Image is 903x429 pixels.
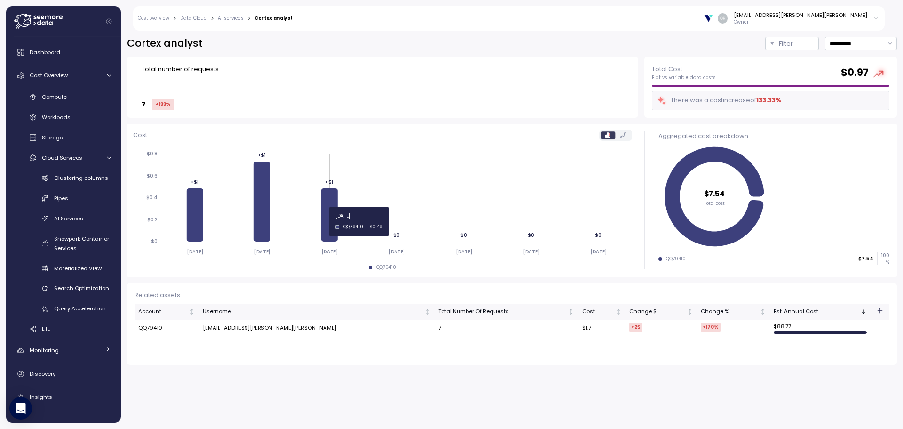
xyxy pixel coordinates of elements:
a: Compute [10,89,117,105]
tspan: $0 [595,232,602,238]
a: Cost Overview [10,66,117,85]
th: Est. Annual CostSorted descending [770,304,871,320]
div: Cost [582,308,614,316]
span: Search Optimization [54,284,109,292]
tspan: <$1 [191,179,198,185]
tspan: $0 [151,238,158,244]
span: Pipes [54,194,68,202]
td: $ 88.77 [770,320,871,337]
span: Snowpark Container Services [54,235,109,252]
a: ETL [10,321,117,337]
tspan: $0.4 [146,194,158,201]
div: QQ79410 [666,256,686,262]
tspan: <$1 [258,152,266,158]
span: Dashboard [30,49,60,56]
span: Cost Overview [30,72,68,79]
div: Not sorted [424,308,431,315]
tspan: $0 [528,232,534,238]
div: > [247,16,251,22]
tspan: Total cost [704,200,725,206]
a: Discovery [10,364,117,383]
div: Open Intercom Messenger [9,397,32,420]
a: Clustering columns [10,170,117,186]
div: > [173,16,176,22]
p: Flat vs variable data costs [652,74,716,81]
span: Clustering columns [54,174,108,182]
td: [EMAIL_ADDRESS][PERSON_NAME][PERSON_NAME] [199,320,435,337]
td: 7 [435,320,578,337]
tspan: $7.54 [704,189,725,199]
span: Materialized View [54,265,102,272]
p: Filter [779,39,793,49]
div: Sorted descending [860,308,867,315]
div: Username [203,308,423,316]
p: 7 [142,99,146,110]
a: AI services [218,16,244,21]
tspan: $0.2 [147,217,158,223]
tspan: $0 [393,232,400,238]
tspan: [DATE] [187,249,203,255]
td: QQ79410 [135,320,199,337]
div: QQ79410 [376,264,396,271]
a: Cost overview [138,16,169,21]
p: Cost [133,130,147,140]
div: Change $ [629,308,685,316]
span: Query Acceleration [54,305,106,312]
span: Marketplace [30,417,63,424]
tspan: [DATE] [590,249,607,255]
a: Insights [10,388,117,406]
span: AI Services [54,215,83,222]
div: Aggregated cost breakdown [658,131,889,141]
div: Not sorted [760,308,766,315]
p: 100 % [878,252,889,265]
a: Cloud Services [10,150,117,165]
div: +133 % [152,99,174,110]
span: Discovery [30,370,55,378]
tspan: $0.8 [147,151,158,157]
th: AccountNot sorted [135,304,199,320]
div: 133.33 % [756,96,781,105]
div: Total Number Of Requests [438,308,566,316]
tspan: [DATE] [388,249,405,255]
a: Workloads [10,110,117,125]
a: Query Acceleration [10,301,117,316]
div: Change % [701,308,758,316]
a: Dashboard [10,43,117,62]
a: Monitoring [10,341,117,360]
span: Cloud Services [42,154,82,162]
tspan: [DATE] [456,249,472,255]
span: Workloads [42,113,71,121]
div: Account [138,308,187,316]
button: Collapse navigation [103,18,115,25]
div: +2 $ [629,323,642,332]
a: Search Optimization [10,281,117,296]
img: 66701683c6d4cd7db1da4f8d.PNG [704,13,713,23]
span: Compute [42,93,67,101]
th: Total Number Of RequestsNot sorted [435,304,578,320]
th: Change $Not sorted [626,304,697,320]
a: Storage [10,130,117,146]
div: Not sorted [568,308,574,315]
span: ETL [42,325,50,332]
div: Related assets [135,291,889,300]
h2: $ 0.97 [841,66,869,80]
div: Not sorted [189,308,195,315]
div: There was a cost increase of [657,95,781,106]
h2: Cortex analyst [127,37,203,50]
tspan: <$1 [325,179,333,185]
a: Pipes [10,190,117,206]
tspan: [DATE] [321,249,338,255]
div: Est. Annual Cost [774,308,859,316]
button: Filter [765,37,819,50]
div: Not sorted [615,308,622,315]
p: Owner [734,19,867,25]
th: CostNot sorted [578,304,625,320]
a: Snowpark Container Services [10,231,117,256]
span: Monitoring [30,347,59,354]
span: Storage [42,134,63,141]
th: UsernameNot sorted [199,304,435,320]
div: Not sorted [687,308,693,315]
th: Change %Not sorted [697,304,770,320]
a: Materialized View [10,260,117,276]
